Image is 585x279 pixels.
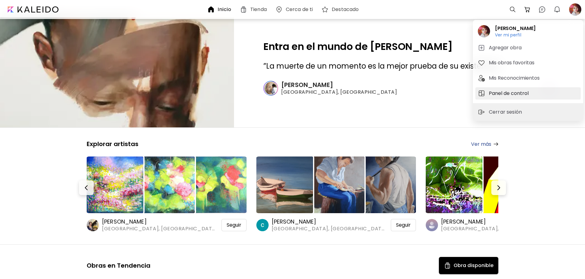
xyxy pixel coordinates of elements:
img: tab [478,44,485,51]
p: Cerrar sesión [489,108,524,116]
button: sign-outCerrar sesión [475,106,526,118]
button: tabMis Reconocimientos [475,72,581,84]
button: tabAgregar obra [475,42,581,54]
h2: [PERSON_NAME] [495,25,536,32]
img: sign-out [478,108,485,116]
h6: Ver mi perfil [495,32,536,38]
button: tabPanel de control [475,87,581,100]
h5: Mis obras favoritas [489,59,536,66]
button: tabMis obras favoritas [475,57,581,69]
img: tab [478,59,485,66]
h5: Panel de control [489,90,530,97]
img: tab [478,90,485,97]
img: tab [478,74,485,82]
h5: Agregar obra [489,44,523,51]
h5: Mis Reconocimientos [489,74,542,82]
